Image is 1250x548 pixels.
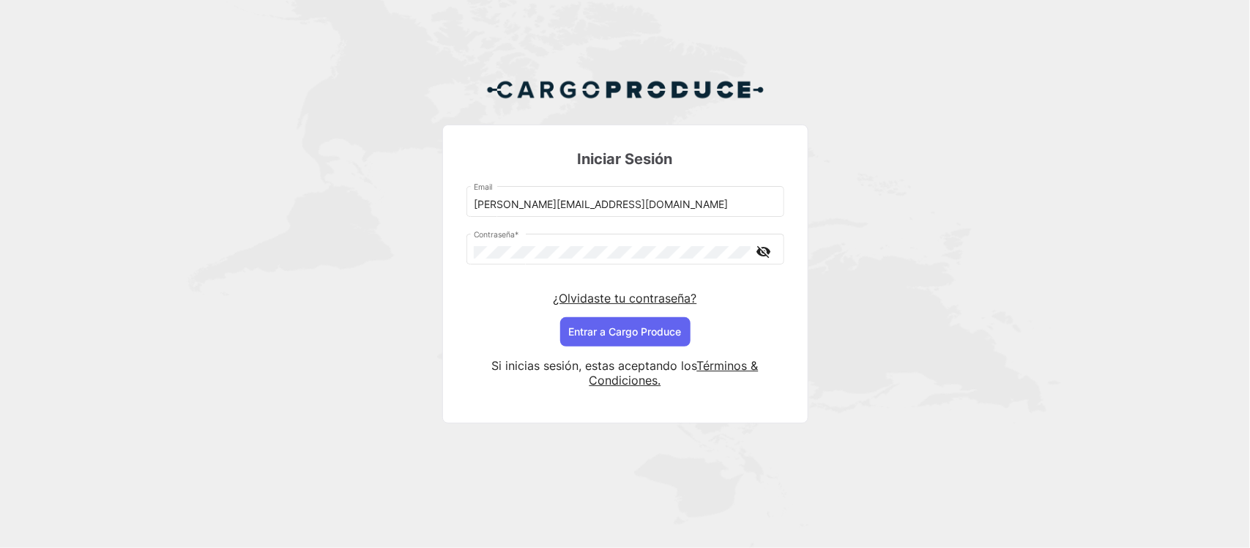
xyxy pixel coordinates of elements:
[560,317,691,347] button: Entrar a Cargo Produce
[486,72,764,107] img: Cargo Produce Logo
[474,199,776,211] input: Email
[492,358,697,373] span: Si inicias sesión, estas aceptando los
[554,291,697,306] a: ¿Olvidaste tu contraseña?
[466,149,784,169] h3: Iniciar Sesión
[589,358,759,388] a: Términos & Condiciones.
[755,242,773,261] mat-icon: visibility_off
